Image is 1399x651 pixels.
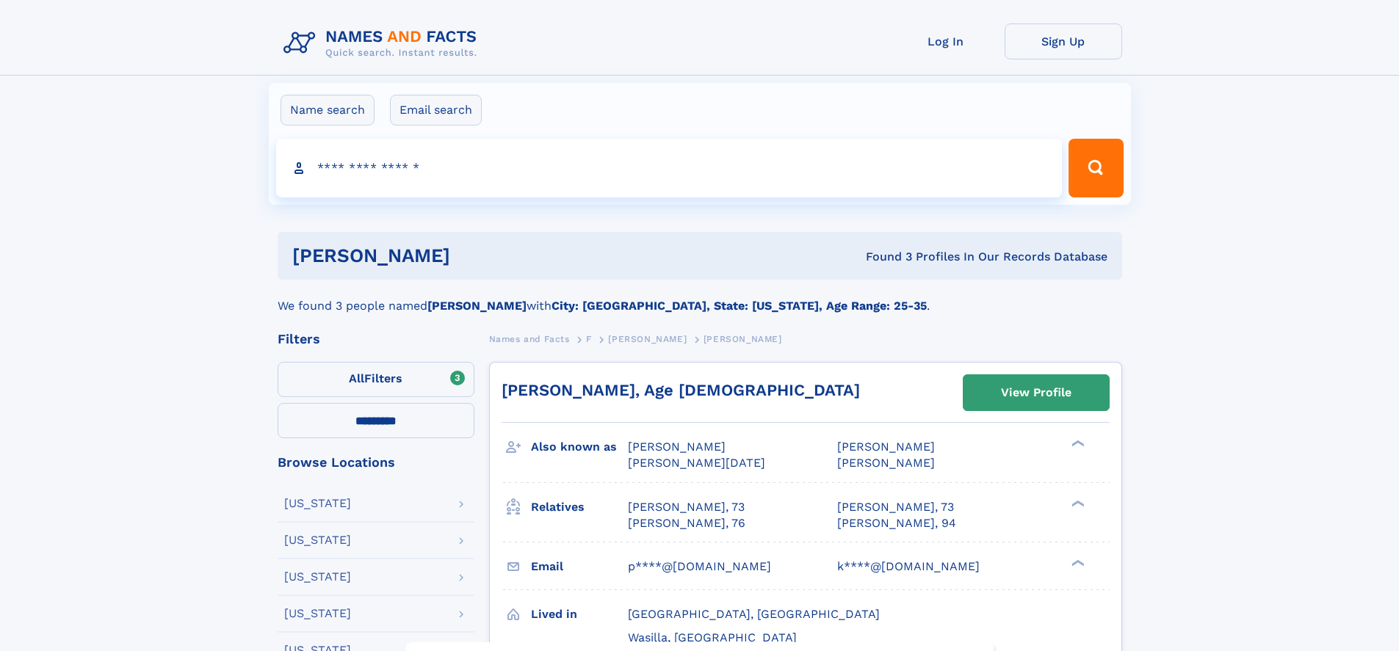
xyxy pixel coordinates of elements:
[292,247,658,265] h1: [PERSON_NAME]
[628,515,745,531] a: [PERSON_NAME], 76
[658,249,1107,265] div: Found 3 Profiles In Our Records Database
[628,499,745,515] a: [PERSON_NAME], 73
[1001,376,1071,410] div: View Profile
[278,280,1122,315] div: We found 3 people named with .
[489,330,570,348] a: Names and Facts
[964,375,1109,410] a: View Profile
[586,330,592,348] a: F
[704,334,782,344] span: [PERSON_NAME]
[552,299,927,313] b: City: [GEOGRAPHIC_DATA], State: [US_STATE], Age Range: 25-35
[628,440,726,454] span: [PERSON_NAME]
[349,371,364,385] span: All
[427,299,527,313] b: [PERSON_NAME]
[887,23,1005,59] a: Log In
[628,607,880,621] span: [GEOGRAPHIC_DATA], [GEOGRAPHIC_DATA]
[608,334,687,344] span: [PERSON_NAME]
[531,554,628,579] h3: Email
[837,440,935,454] span: [PERSON_NAME]
[1068,439,1085,448] div: ❯
[278,362,474,397] label: Filters
[608,330,687,348] a: [PERSON_NAME]
[284,498,351,509] div: [US_STATE]
[586,334,592,344] span: F
[1005,23,1122,59] a: Sign Up
[837,515,956,531] a: [PERSON_NAME], 94
[628,630,797,644] span: Wasilla, [GEOGRAPHIC_DATA]
[531,495,628,520] h3: Relatives
[278,456,474,469] div: Browse Locations
[1068,498,1085,508] div: ❯
[837,456,935,470] span: [PERSON_NAME]
[531,602,628,627] h3: Lived in
[1069,139,1123,197] button: Search Button
[284,608,351,619] div: [US_STATE]
[837,499,954,515] a: [PERSON_NAME], 73
[628,456,765,470] span: [PERSON_NAME][DATE]
[281,95,375,126] label: Name search
[284,571,351,583] div: [US_STATE]
[278,23,489,63] img: Logo Names and Facts
[276,139,1063,197] input: search input
[278,332,474,346] div: Filters
[1068,558,1085,567] div: ❯
[390,95,482,126] label: Email search
[502,381,860,399] a: [PERSON_NAME], Age [DEMOGRAPHIC_DATA]
[284,534,351,546] div: [US_STATE]
[531,434,628,459] h3: Also known as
